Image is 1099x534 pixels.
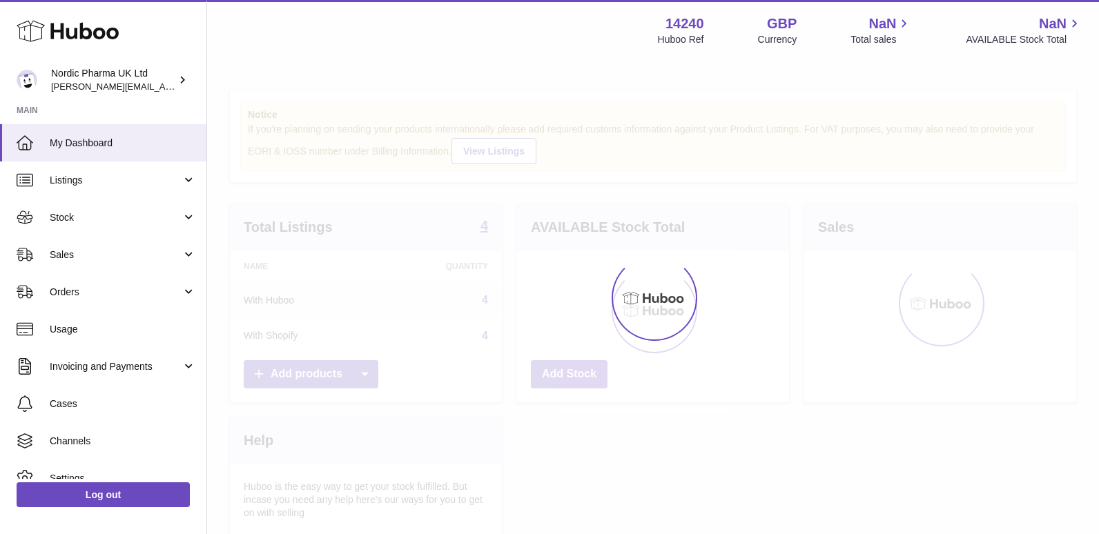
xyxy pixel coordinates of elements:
[665,14,704,33] strong: 14240
[51,81,277,92] span: [PERSON_NAME][EMAIL_ADDRESS][DOMAIN_NAME]
[850,14,912,46] a: NaN Total sales
[50,286,182,299] span: Orders
[17,70,37,90] img: joe.plant@parapharmdev.com
[50,323,196,336] span: Usage
[50,211,182,224] span: Stock
[758,33,797,46] div: Currency
[966,14,1082,46] a: NaN AVAILABLE Stock Total
[50,360,182,373] span: Invoicing and Payments
[17,482,190,507] a: Log out
[50,435,196,448] span: Channels
[868,14,896,33] span: NaN
[51,67,175,93] div: Nordic Pharma UK Ltd
[50,174,182,187] span: Listings
[50,397,196,411] span: Cases
[50,137,196,150] span: My Dashboard
[50,248,182,261] span: Sales
[50,472,196,485] span: Settings
[850,33,912,46] span: Total sales
[1039,14,1067,33] span: NaN
[767,14,797,33] strong: GBP
[658,33,704,46] div: Huboo Ref
[966,33,1082,46] span: AVAILABLE Stock Total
